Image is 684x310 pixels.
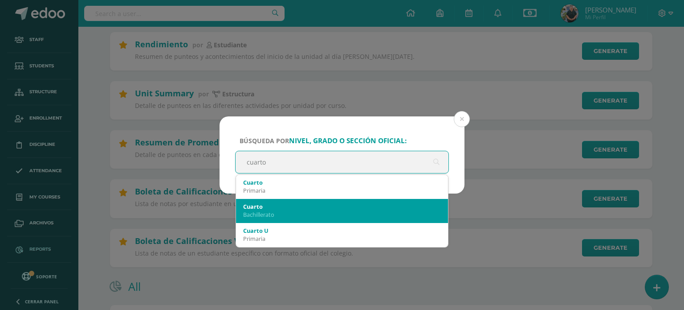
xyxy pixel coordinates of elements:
[289,136,407,145] strong: nivel, grado o sección oficial:
[243,235,441,243] div: Primaria
[243,203,441,211] div: Cuarto
[240,136,407,145] span: Búsqueda por
[243,178,441,186] div: Cuarto
[236,151,448,173] input: ej. Primero primaria, etc.
[454,111,470,127] button: Close (Esc)
[243,227,441,235] div: Cuarto U
[243,186,441,194] div: Primaria
[243,211,441,219] div: Bachillerato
